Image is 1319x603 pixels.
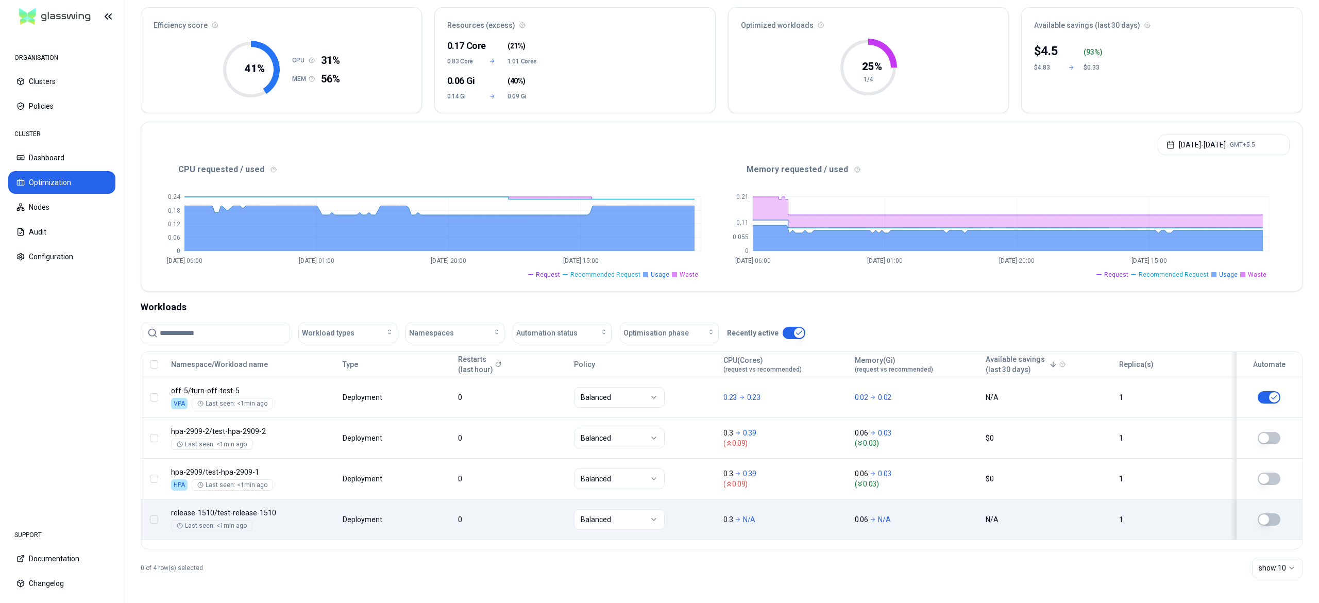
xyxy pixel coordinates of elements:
[1119,474,1226,484] div: 1
[171,386,333,396] p: turn-off-test-5
[8,196,115,219] button: Nodes
[508,41,526,51] span: ( )
[745,247,749,255] tspan: 0
[343,474,384,484] div: Deployment
[735,257,770,264] tspan: [DATE] 06:00
[168,234,180,241] tspan: 0.06
[447,57,478,65] span: 0.83 Core
[1139,271,1209,279] span: Recommended Request
[1084,63,1108,72] div: $0.33
[986,354,1057,375] button: Available savings(last 30 days)
[736,219,749,226] tspan: 0.11
[855,514,868,525] p: 0.06
[516,328,578,338] span: Automation status
[723,392,737,403] p: 0.23
[1119,392,1226,403] div: 1
[986,514,1110,525] div: N/A
[729,8,1009,37] div: Optimized workloads
[747,392,760,403] p: 0.23
[1034,63,1059,72] div: $4.83
[458,514,565,525] div: 0
[536,271,560,279] span: Request
[321,53,340,68] span: 31%
[1034,43,1059,59] div: $
[855,479,976,489] span: ( 0.03 )
[171,398,188,409] div: VPA
[723,438,845,448] span: ( 0.09 )
[458,433,565,443] div: 0
[171,479,188,491] div: HPA enabled.
[1131,257,1166,264] tspan: [DATE] 15:00
[447,74,478,88] div: 0.06 Gi
[302,328,354,338] span: Workload types
[651,271,669,279] span: Usage
[435,8,715,37] div: Resources (excess)
[727,328,779,338] p: Recently active
[447,92,478,100] span: 0.14 Gi
[1219,271,1238,279] span: Usage
[723,355,802,374] div: CPU(Cores)
[743,468,756,479] p: 0.39
[177,522,247,530] div: Last seen: <1min ago
[1241,359,1297,370] div: Automate
[736,193,749,200] tspan: 0.21
[723,365,802,374] span: (request vs recommended)
[723,479,845,489] span: ( 0.09 )
[8,525,115,545] div: SUPPORT
[855,355,933,374] div: Memory(Gi)
[1119,514,1226,525] div: 1
[343,392,384,403] div: Deployment
[722,163,1290,176] div: Memory requested / used
[431,257,466,264] tspan: [DATE] 20:00
[154,163,722,176] div: CPU requested / used
[8,124,115,144] div: CLUSTER
[1158,135,1290,155] button: [DATE]-[DATE]GMT+5.5
[1119,354,1154,375] button: Replica(s)
[743,428,756,438] p: 0.39
[855,392,868,403] p: 0.02
[458,392,565,403] div: 0
[743,514,755,525] p: N/A
[8,245,115,268] button: Configuration
[1119,433,1226,443] div: 1
[447,39,478,53] div: 0.17 Core
[343,433,384,443] div: Deployment
[855,428,868,438] p: 0.06
[878,514,890,525] p: N/A
[999,257,1035,264] tspan: [DATE] 20:00
[855,365,933,374] span: (request vs recommended)
[298,323,397,343] button: Workload types
[574,359,714,370] div: Policy
[171,426,333,437] p: test-hpa-2909-2
[623,328,689,338] span: Optimisation phase
[343,354,358,375] button: Type
[321,72,340,86] span: 56%
[510,41,523,51] span: 21%
[1248,271,1266,279] span: Waste
[458,354,493,375] p: Restarts (last hour)
[723,468,733,479] p: 0.3
[855,438,976,448] span: ( 0.03 )
[171,354,268,375] button: Namespace/Workload name
[723,514,733,525] p: 0.3
[343,514,384,525] div: Deployment
[1041,43,1058,59] p: 4.5
[8,171,115,194] button: Optimization
[570,271,640,279] span: Recommended Request
[878,428,891,438] p: 0.03
[867,257,902,264] tspan: [DATE] 01:00
[458,474,565,484] div: 0
[8,547,115,570] button: Documentation
[723,428,733,438] p: 0.3
[8,70,115,93] button: Clusters
[168,221,180,228] tspan: 0.12
[15,5,95,29] img: GlassWing
[510,76,523,86] span: 40%
[878,468,891,479] p: 0.03
[141,8,421,37] div: Efficiency score
[168,193,181,200] tspan: 0.24
[1084,47,1108,57] div: ( %)
[177,440,247,448] div: Last seen: <1min ago
[8,572,115,595] button: Changelog
[513,323,612,343] button: Automation status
